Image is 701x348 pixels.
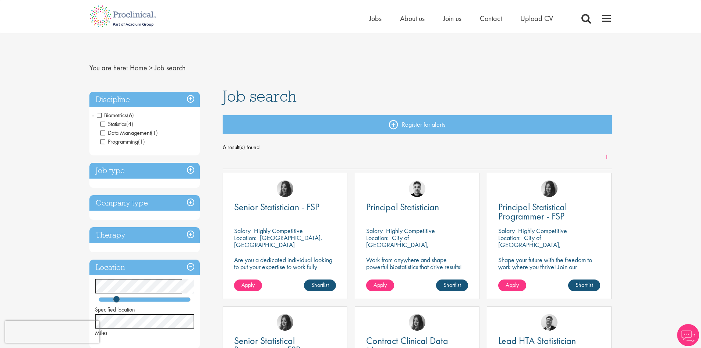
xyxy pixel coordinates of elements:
span: (1) [138,138,145,145]
a: 1 [601,153,612,161]
span: Salary [498,226,515,235]
span: You are here: [89,63,128,73]
span: Senior Statistician - FSP [234,201,319,213]
a: Apply [498,280,526,291]
span: > [149,63,153,73]
span: Programming [100,138,138,145]
span: 6 result(s) found [223,142,612,153]
span: Statistics [100,120,126,128]
span: Biometrics [97,111,127,119]
h3: Company type [89,195,200,211]
a: Senior Statistician - FSP [234,203,336,212]
a: Shortlist [304,280,336,291]
p: Highly Competitive [518,226,567,235]
span: Job search [155,63,185,73]
span: (1) [151,129,158,137]
span: Job search [223,86,297,106]
a: Principal Statistician [366,203,468,212]
span: Location: [498,233,521,242]
span: Apply [241,281,255,289]
a: Shortlist [568,280,600,291]
a: breadcrumb link [130,63,147,73]
p: Highly Competitive [386,226,435,235]
a: Register for alerts [223,115,612,134]
p: Highly Competitive [254,226,303,235]
span: Salary [366,226,383,235]
a: Lead HTA Statistician [498,336,600,345]
a: About us [400,14,425,23]
span: Principal Statistician [366,201,439,213]
a: Apply [366,280,394,291]
p: City of [GEOGRAPHIC_DATA], [GEOGRAPHIC_DATA] [498,233,561,256]
span: Specified location [95,306,135,313]
span: Apply [373,281,387,289]
a: Apply [234,280,262,291]
span: Salary [234,226,251,235]
img: Chatbot [677,324,699,346]
a: Upload CV [520,14,553,23]
img: Heidi Hennigan [277,180,293,197]
span: Biometrics [97,111,134,119]
p: City of [GEOGRAPHIC_DATA], [GEOGRAPHIC_DATA] [366,233,429,256]
span: (6) [127,111,134,119]
span: Miles [95,329,107,337]
h3: Therapy [89,227,200,243]
h3: Job type [89,163,200,179]
span: Data Management [100,129,158,137]
span: Lead HTA Statistician [498,334,576,347]
p: Are you a dedicated individual looking to put your expertise to work fully flexibly in a remote p... [234,256,336,277]
span: Principal Statistical Programmer - FSP [498,201,567,222]
span: Data Management [100,129,151,137]
h3: Location [89,260,200,275]
img: Tom Magenis [541,314,557,331]
a: Jobs [369,14,382,23]
a: Join us [443,14,461,23]
p: [GEOGRAPHIC_DATA], [GEOGRAPHIC_DATA] [234,233,322,249]
span: Location: [234,233,256,242]
iframe: reCAPTCHA [5,321,99,343]
a: Principal Statistical Programmer - FSP [498,203,600,221]
span: - [92,109,94,120]
span: (4) [126,120,133,128]
a: Shortlist [436,280,468,291]
img: Dean Fisher [409,180,425,197]
h3: Discipline [89,92,200,108]
span: Programming [100,138,145,145]
img: Heidi Hennigan [541,180,557,197]
img: Heidi Hennigan [277,314,293,331]
img: Heidi Hennigan [409,314,425,331]
span: Location: [366,233,389,242]
p: Shape your future with the freedom to work where you thrive! Join our pharmaceutical client with ... [498,256,600,284]
p: Work from anywhere and shape powerful biostatistics that drive results! Enjoy the freedom of remo... [366,256,468,284]
span: Apply [506,281,519,289]
a: Contact [480,14,502,23]
span: Statistics [100,120,133,128]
